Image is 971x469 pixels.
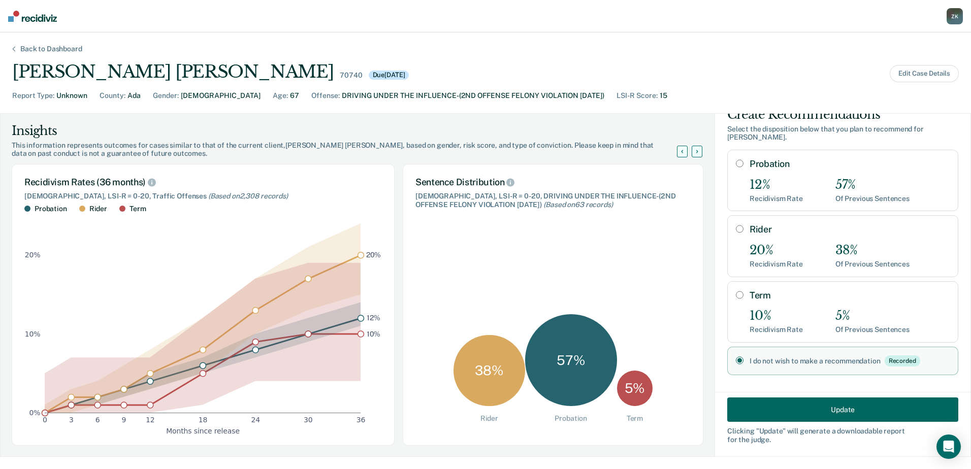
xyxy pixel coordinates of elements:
div: [DEMOGRAPHIC_DATA], LSI-R = 0-20, Traffic Offenses [24,192,382,200]
text: Months since release [166,426,240,434]
text: 6 [95,416,100,424]
div: Insights [12,123,689,139]
div: DRIVING UNDER THE INFLUENCE-(2ND OFFENSE FELONY VIOLATION [DATE]) [342,90,604,101]
div: 38 % [454,335,525,407]
g: area [45,223,361,413]
div: 70740 [340,71,362,80]
text: 30 [304,416,313,424]
div: This information represents outcomes for cases similar to that of the current client, [PERSON_NAM... [12,141,689,158]
div: [DEMOGRAPHIC_DATA], LSI-R = 0-20, DRIVING UNDER THE INFLUENCE-(2ND OFFENSE FELONY VIOLATION [DATE]) [415,192,691,209]
text: 3 [69,416,74,424]
text: 10% [367,329,381,338]
text: 12 [146,416,155,424]
div: Rider [480,414,498,423]
div: Age : [273,90,288,101]
div: 57% [835,178,910,192]
span: (Based on 2,308 records ) [208,192,288,200]
g: x-axis label [166,426,240,434]
g: dot [42,252,364,416]
div: County : [100,90,125,101]
div: Due [DATE] [369,71,409,80]
text: 18 [199,416,208,424]
div: Probation [555,414,587,423]
div: 67 [290,90,299,101]
div: Of Previous Sentences [835,260,910,269]
label: Probation [750,158,950,170]
div: Select the disposition below that you plan to recommend for [PERSON_NAME] . [727,125,958,142]
div: Sentence Distribution [415,177,691,188]
div: Open Intercom Messenger [936,434,961,459]
div: Report Type : [12,90,54,101]
label: Term [750,290,950,301]
div: Recidivism Rates (36 months) [24,177,382,188]
div: Term [627,414,643,423]
text: 0 [43,416,47,424]
div: Z K [947,8,963,24]
g: x-axis tick label [43,416,365,424]
div: Of Previous Sentences [835,325,910,334]
div: 12% [750,178,803,192]
div: Probation [35,205,67,213]
div: [PERSON_NAME] [PERSON_NAME] [12,61,334,82]
div: [DEMOGRAPHIC_DATA] [181,90,261,101]
text: 20% [25,251,41,259]
div: Term [130,205,146,213]
text: 9 [122,416,126,424]
div: LSI-R Score : [617,90,658,101]
div: Create Recommendations [727,107,958,123]
text: 12% [367,314,380,322]
div: 5% [835,309,910,323]
div: 57 % [525,314,617,406]
button: Update [727,397,958,422]
img: Recidiviz [8,11,57,22]
div: 5 % [617,371,653,406]
text: 36 [357,416,366,424]
text: 0% [29,409,41,417]
button: Edit Case Details [890,65,959,82]
div: 15 [660,90,667,101]
div: Recidivism Rate [750,194,803,203]
div: Recorded [885,355,920,366]
text: 24 [251,416,260,424]
div: 10% [750,309,803,323]
div: Ada [127,90,141,101]
div: Of Previous Sentences [835,194,910,203]
div: Clicking " Update " will generate a downloadable report for the judge. [727,427,958,444]
button: ZK [947,8,963,24]
div: Offense : [311,90,340,101]
div: Recidivism Rate [750,325,803,334]
g: y-axis tick label [25,251,41,417]
div: 38% [835,243,910,258]
div: 20% [750,243,803,258]
label: Rider [750,224,950,235]
div: Recidivism Rate [750,260,803,269]
span: (Based on 63 records ) [543,200,612,209]
div: Rider [89,205,107,213]
div: Gender : [153,90,179,101]
div: Unknown [56,90,87,101]
text: 10% [25,329,41,338]
label: I do not wish to make a recommendation [750,355,950,366]
div: Back to Dashboard [8,45,94,53]
text: 20% [366,251,381,259]
g: text [366,251,381,338]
